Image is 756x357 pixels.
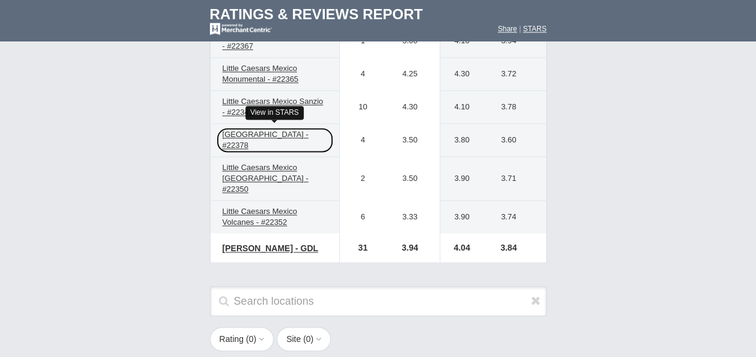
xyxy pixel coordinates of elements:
td: 4.30 [440,58,478,91]
a: Little Caesars Mexico Volcanes - #22352 [217,204,333,230]
td: 3.94 [478,25,546,58]
a: [GEOGRAPHIC_DATA] - #22378 [217,127,333,153]
span: Little Caesars Mexico [GEOGRAPHIC_DATA] - #22350 [223,163,309,194]
td: 10 [339,91,380,124]
span: Little Caesars Mexico Sanzio - #22341 [223,97,324,117]
td: 4.10 [440,91,478,124]
a: Little Caesars Mexico Monumental - #22365 [217,61,333,87]
td: 3.60 [478,124,546,157]
td: 3.50 [380,124,440,157]
td: 3.50 [380,157,440,201]
td: 6 [339,201,380,234]
td: 5.00 [380,25,440,58]
span: 0 [306,334,311,344]
td: 3.71 [478,157,546,201]
td: 3.94 [380,233,440,262]
a: Little Caesars Mexico Marina - #22367 [217,28,333,53]
a: [PERSON_NAME] - GDL [217,241,324,255]
td: 3.72 [478,58,546,91]
span: [PERSON_NAME] - GDL [223,243,318,253]
td: 4 [339,58,380,91]
td: 2 [339,157,380,201]
button: Rating (0) [210,327,274,351]
td: 3.33 [380,201,440,234]
img: mc-powered-by-logo-white-103.png [210,23,272,35]
td: 4.25 [380,58,440,91]
a: STARS [523,25,546,33]
span: 0 [249,334,254,344]
td: 4.30 [380,91,440,124]
span: [GEOGRAPHIC_DATA] - #22378 [223,130,309,150]
a: Little Caesars Mexico [GEOGRAPHIC_DATA] - #22350 [217,160,333,197]
a: Share [498,25,517,33]
div: View in STARS [245,106,304,120]
span: | [519,25,521,33]
td: 3.78 [478,91,546,124]
td: 3.90 [440,201,478,234]
span: Little Caesars Mexico Monumental - #22365 [223,64,298,84]
td: 4.04 [440,233,478,262]
td: 3.84 [478,233,546,262]
a: Little Caesars Mexico Sanzio - #22341 [217,94,333,120]
td: 1 [339,25,380,58]
td: 3.90 [440,157,478,201]
td: 4 [339,124,380,157]
td: 3.80 [440,124,478,157]
td: 3.74 [478,201,546,234]
td: 4.10 [440,25,478,58]
td: 31 [339,233,380,262]
button: Site (0) [277,327,331,351]
span: Little Caesars Mexico Volcanes - #22352 [223,207,297,227]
